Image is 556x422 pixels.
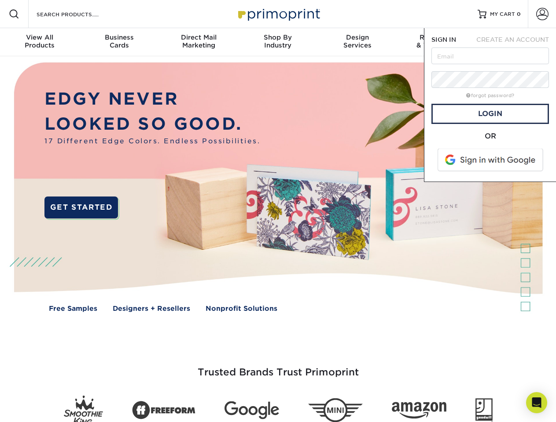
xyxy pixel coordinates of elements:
div: & Templates [397,33,476,49]
div: Services [318,33,397,49]
div: OR [431,131,549,142]
div: Cards [79,33,158,49]
span: CREATE AN ACCOUNT [476,36,549,43]
span: 17 Different Edge Colors. Endless Possibilities. [44,136,260,146]
span: SIGN IN [431,36,456,43]
img: Primoprint [234,4,322,23]
span: Shop By [238,33,317,41]
a: Direct MailMarketing [159,28,238,56]
a: Login [431,104,549,124]
img: Google [225,401,279,419]
span: Direct Mail [159,33,238,41]
a: DesignServices [318,28,397,56]
div: Open Intercom Messenger [526,392,547,413]
p: EDGY NEVER [44,87,260,112]
a: forgot password? [466,93,514,98]
iframe: Google Customer Reviews [2,395,75,419]
span: Design [318,33,397,41]
a: GET STARTED [44,196,118,218]
a: Resources& Templates [397,28,476,56]
img: Goodwill [475,398,493,422]
div: Marketing [159,33,238,49]
span: Business [79,33,158,41]
span: 0 [517,11,521,17]
a: Nonprofit Solutions [206,304,277,314]
input: SEARCH PRODUCTS..... [36,9,122,19]
a: Shop ByIndustry [238,28,317,56]
input: Email [431,47,549,64]
a: Free Samples [49,304,97,314]
a: Designers + Resellers [113,304,190,314]
h3: Trusted Brands Trust Primoprint [21,346,536,389]
a: BusinessCards [79,28,158,56]
span: Resources [397,33,476,41]
p: LOOKED SO GOOD. [44,112,260,137]
div: Industry [238,33,317,49]
span: MY CART [490,11,515,18]
img: Amazon [392,402,446,419]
